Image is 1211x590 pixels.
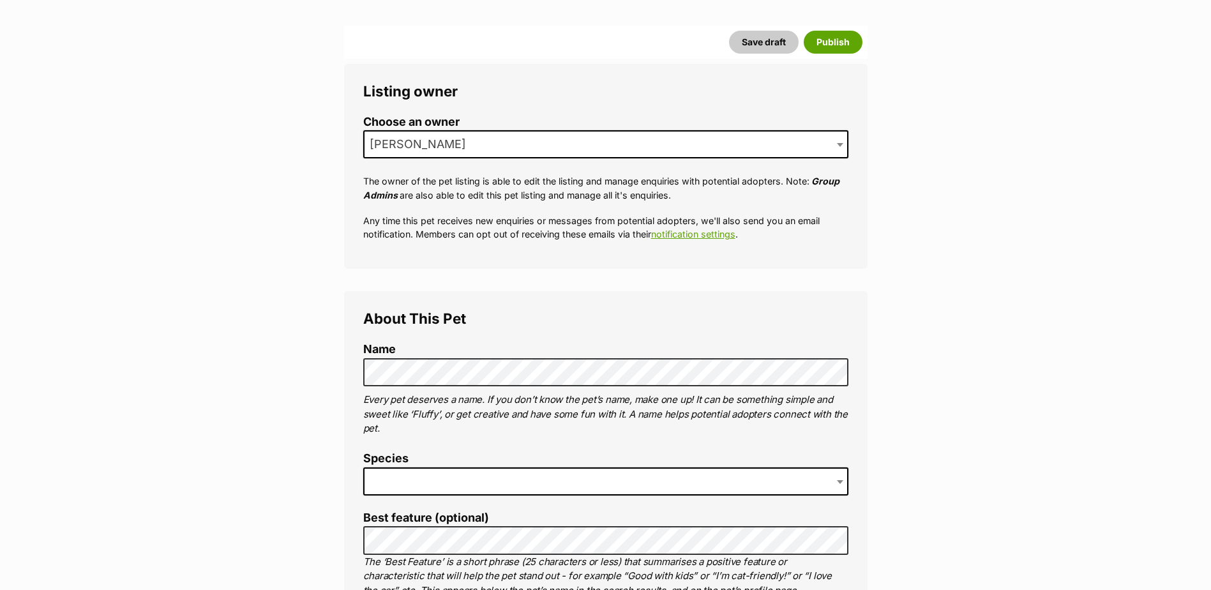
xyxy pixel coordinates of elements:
[365,135,479,153] span: Jodie Parnell
[729,31,799,54] button: Save draft
[363,310,466,327] span: About This Pet
[804,31,862,54] button: Publish
[363,214,848,241] p: Any time this pet receives new enquiries or messages from potential adopters, we'll also send you...
[363,116,848,129] label: Choose an owner
[651,229,735,239] a: notification settings
[363,393,848,436] p: Every pet deserves a name. If you don’t know the pet’s name, make one up! It can be something sim...
[363,176,839,200] em: Group Admins
[363,82,458,100] span: Listing owner
[363,174,848,202] p: The owner of the pet listing is able to edit the listing and manage enquiries with potential adop...
[363,343,848,356] label: Name
[363,452,848,465] label: Species
[363,511,848,525] label: Best feature (optional)
[363,130,848,158] span: Jodie Parnell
